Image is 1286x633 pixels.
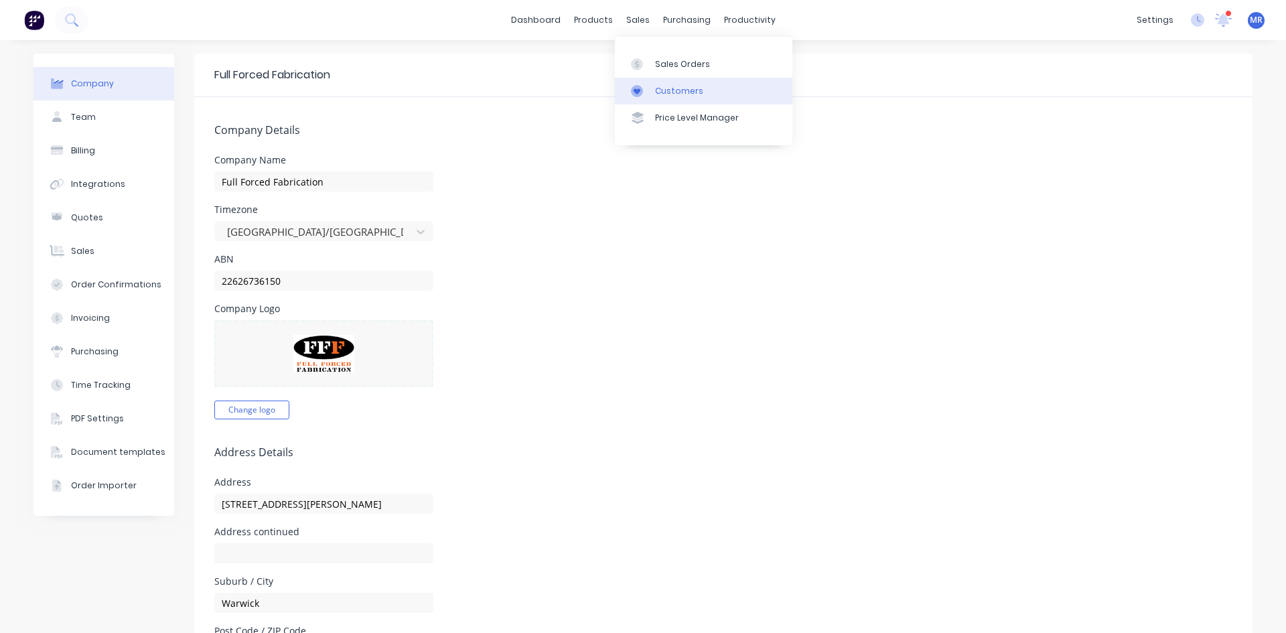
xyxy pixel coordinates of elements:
[71,312,110,324] div: Invoicing
[33,67,174,100] button: Company
[33,469,174,502] button: Order Importer
[655,85,703,97] div: Customers
[504,10,567,30] a: dashboard
[71,212,103,224] div: Quotes
[620,10,656,30] div: sales
[655,58,710,70] div: Sales Orders
[33,201,174,234] button: Quotes
[214,67,330,83] div: Full Forced Fabrication
[33,335,174,368] button: Purchasing
[214,527,433,537] div: Address continued
[71,279,161,291] div: Order Confirmations
[71,346,119,358] div: Purchasing
[214,304,433,313] div: Company Logo
[33,402,174,435] button: PDF Settings
[214,446,1232,459] h5: Address Details
[71,413,124,425] div: PDF Settings
[214,255,433,264] div: ABN
[33,100,174,134] button: Team
[33,268,174,301] button: Order Confirmations
[717,10,782,30] div: productivity
[1130,10,1180,30] div: settings
[33,167,174,201] button: Integrations
[33,368,174,402] button: Time Tracking
[1250,14,1263,26] span: MR
[567,10,620,30] div: products
[71,480,137,492] div: Order Importer
[214,401,289,419] button: Change logo
[214,205,433,214] div: Timezone
[33,134,174,167] button: Billing
[615,78,792,104] a: Customers
[615,50,792,77] a: Sales Orders
[33,435,174,469] button: Document templates
[71,446,165,458] div: Document templates
[615,104,792,131] a: Price Level Manager
[71,111,96,123] div: Team
[214,124,1232,137] h5: Company Details
[71,78,114,90] div: Company
[33,301,174,335] button: Invoicing
[71,379,131,391] div: Time Tracking
[656,10,717,30] div: purchasing
[33,234,174,268] button: Sales
[24,10,44,30] img: Factory
[71,145,95,157] div: Billing
[214,577,433,586] div: Suburb / City
[214,155,433,165] div: Company Name
[214,478,433,487] div: Address
[71,245,94,257] div: Sales
[71,178,125,190] div: Integrations
[655,112,739,124] div: Price Level Manager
